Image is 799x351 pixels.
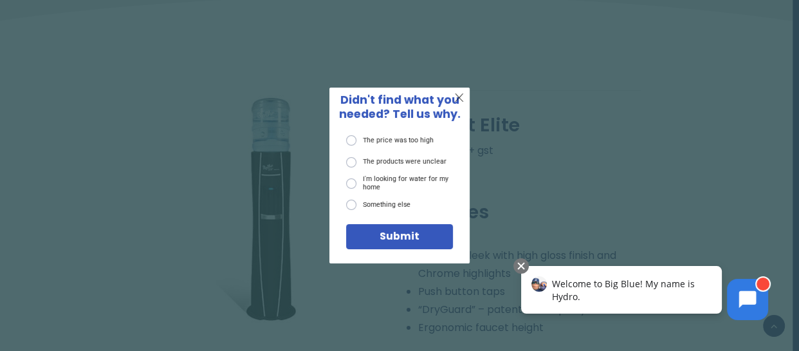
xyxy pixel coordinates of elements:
label: The products were unclear [346,157,446,167]
iframe: Chatbot [508,256,781,333]
span: Submit [380,229,419,243]
label: Something else [346,200,410,210]
label: The price was too high [346,135,434,146]
span: Didn't find what you needed? Tell us why. [339,92,461,122]
label: I'm looking for water for my home [346,175,452,191]
span: X [454,91,464,105]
